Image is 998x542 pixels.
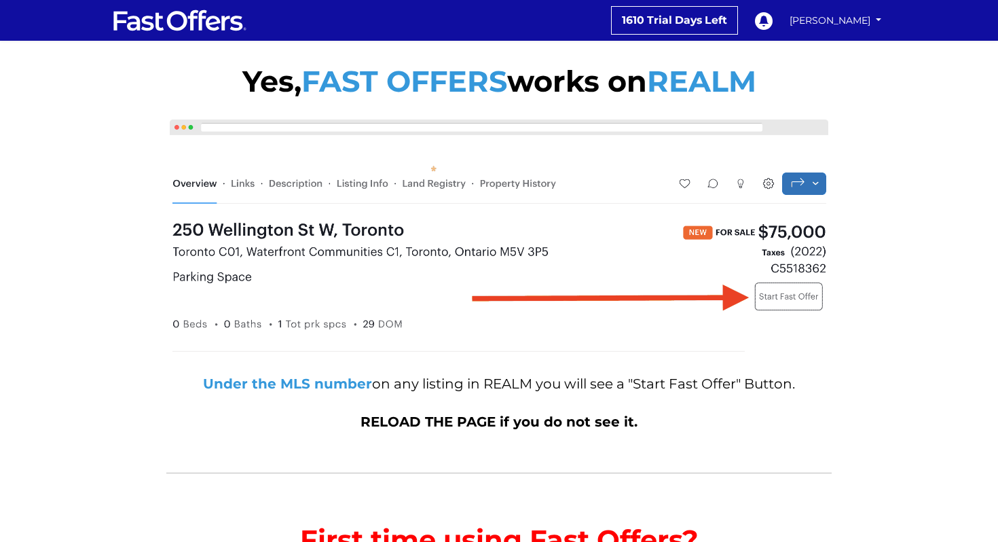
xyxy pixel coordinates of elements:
span: RELOAD THE PAGE if you do not see it. [361,414,637,430]
a: [PERSON_NAME] [785,9,886,33]
p: Yes, works on [166,61,832,102]
p: on any listing in REALM you will see a "Start Fast Offer" Button. [166,374,832,393]
a: 1610 Trial Days Left [612,7,737,34]
strong: Under the MLS number [203,376,372,392]
span: REALM [647,63,756,99]
span: FAST OFFERS [301,63,507,99]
